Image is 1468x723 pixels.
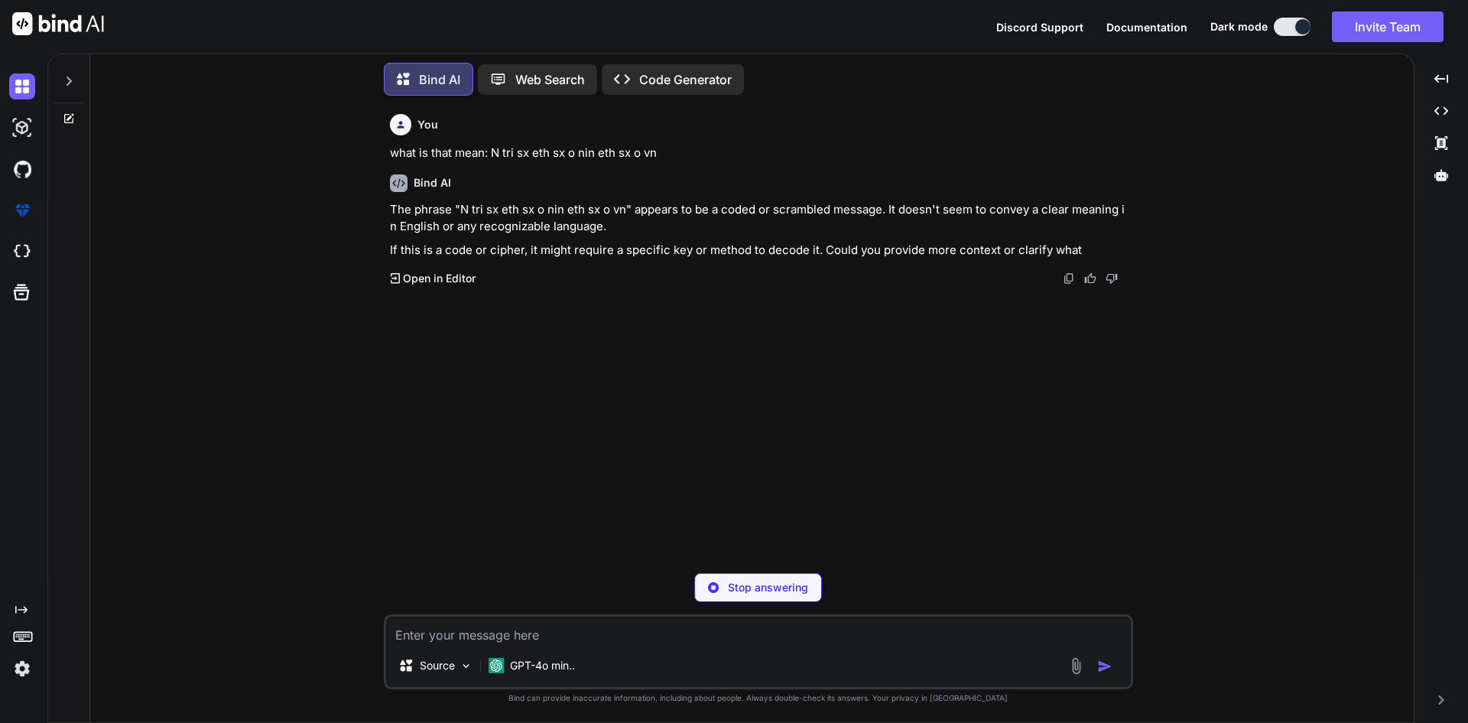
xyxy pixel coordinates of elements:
p: GPT-4o min.. [510,658,575,673]
img: settings [9,656,35,682]
img: darkChat [9,73,35,99]
p: Stop answering [728,580,808,595]
img: githubDark [9,156,35,182]
span: Dark mode [1210,19,1268,34]
button: Invite Team [1332,11,1444,42]
button: Discord Support [996,19,1083,35]
p: The phrase "N tri sx eth sx o nin eth sx o vn" appears to be a coded or scrambled message. It doe... [390,201,1130,236]
p: Bind AI [419,70,460,89]
img: darkAi-studio [9,115,35,141]
p: Web Search [515,70,585,89]
span: Discord Support [996,21,1083,34]
img: dislike [1106,272,1118,285]
span: Documentation [1106,21,1187,34]
img: cloudideIcon [9,239,35,265]
img: Pick Models [460,659,473,673]
p: Source [420,658,455,673]
img: Bind AI [12,12,104,35]
p: Open in Editor [403,271,476,286]
img: icon [1097,659,1112,674]
img: like [1084,272,1096,285]
p: what is that mean: N tri sx eth sx o nin eth sx o vn [390,145,1130,162]
img: attachment [1067,657,1085,675]
img: premium [9,197,35,223]
button: Documentation [1106,19,1187,35]
h6: You [417,117,438,132]
p: If this is a code or cipher, it might require a specific key or method to decode it. Could you pr... [390,242,1130,259]
p: Bind can provide inaccurate information, including about people. Always double-check its answers.... [384,692,1133,704]
h6: Bind AI [414,175,451,191]
img: GPT-4o mini [489,658,504,673]
p: Code Generator [639,70,732,89]
img: copy [1063,272,1075,285]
